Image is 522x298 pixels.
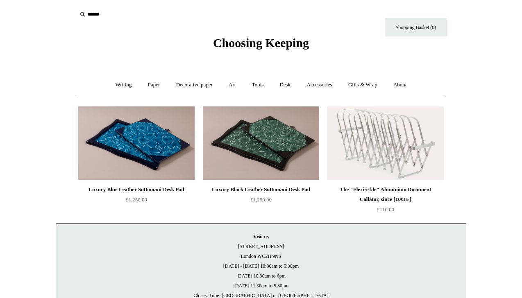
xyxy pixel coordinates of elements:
[385,18,447,36] a: Shopping Basket (0)
[327,106,444,180] img: The "Flexi-i-file" Aluminium Document Collator, since 1941
[221,74,243,96] a: Art
[329,185,442,204] div: The "Flexi-i-file" Aluminium Document Collator, since [DATE]
[203,106,319,180] a: Luxury Black Leather Sottomani Desk Pad Luxury Black Leather Sottomani Desk Pad
[250,196,272,203] span: £1,250.00
[141,74,168,96] a: Paper
[327,185,444,218] a: The "Flexi-i-file" Aluminium Document Collator, since [DATE] £110.00
[272,74,298,96] a: Desk
[300,74,340,96] a: Accessories
[327,106,444,180] a: The "Flexi-i-file" Aluminium Document Collator, since 1941 The "Flexi-i-file" Aluminium Document ...
[341,74,385,96] a: Gifts & Wrap
[253,234,269,239] strong: Visit us
[80,185,193,194] div: Luxury Blue Leather Sottomani Desk Pad
[126,196,147,203] span: £1,250.00
[108,74,139,96] a: Writing
[245,74,271,96] a: Tools
[203,106,319,180] img: Luxury Black Leather Sottomani Desk Pad
[205,185,317,194] div: Luxury Black Leather Sottomani Desk Pad
[203,185,319,218] a: Luxury Black Leather Sottomani Desk Pad £1,250.00
[213,36,309,50] span: Choosing Keeping
[78,106,195,180] a: Luxury Blue Leather Sottomani Desk Pad Luxury Blue Leather Sottomani Desk Pad
[377,206,394,212] span: £110.00
[386,74,414,96] a: About
[78,185,195,218] a: Luxury Blue Leather Sottomani Desk Pad £1,250.00
[78,106,195,180] img: Luxury Blue Leather Sottomani Desk Pad
[169,74,220,96] a: Decorative paper
[213,43,309,48] a: Choosing Keeping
